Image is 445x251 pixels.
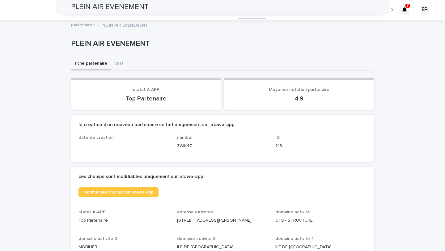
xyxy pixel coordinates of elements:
[177,217,268,224] p: [STREET_ADDRESS][PERSON_NAME]
[71,39,371,48] p: PLEIN AIR EVENEMENT
[78,174,203,180] h2: ces champs sont modifiables uniquement sur atawa-app
[177,135,193,140] span: number
[407,3,409,8] p: 7
[275,244,367,250] p: ILE DE [GEOGRAPHIC_DATA]
[269,87,329,92] span: Moyenne notation partenaire
[71,57,111,70] button: fiche partenaire
[101,21,148,28] p: PLEIN AIR EVENEMENT
[78,236,117,241] span: domaine activité 2
[71,21,95,28] a: partenaires
[177,210,214,214] span: adresse entrepot
[275,236,314,241] span: domaine activité 4
[275,135,280,140] span: ID
[83,190,154,194] span: modifier les champs sur atawa-app
[78,143,170,149] p: -
[78,217,170,224] p: Top Partenaire
[78,95,214,102] p: Top Partenaire
[133,87,159,92] span: statut A-APP
[275,210,310,214] span: domaine activité
[78,122,235,128] h2: la création d'un nouveau partenaire se fait uniquement sur atawa-app
[177,236,215,241] span: domaine activité 3
[420,5,430,15] div: EP
[275,217,367,224] p: CTS - STRUCTURE
[275,143,367,149] p: 216
[400,5,409,15] div: 7
[111,57,127,70] button: chat
[231,95,367,102] p: 4.9
[177,244,268,250] p: ILE DE [GEOGRAPHIC_DATA]
[78,210,106,214] span: statut A-APP
[78,135,114,140] span: date de creation
[78,187,159,197] a: modifier les champs sur atawa-app
[177,143,268,149] p: 3WIK47
[78,244,170,250] p: MOBILIER
[12,4,72,16] img: Ls34BcGeRexTGTNfXpUC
